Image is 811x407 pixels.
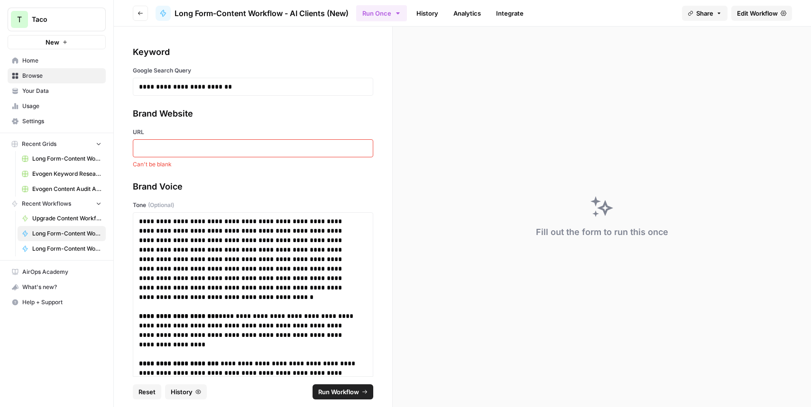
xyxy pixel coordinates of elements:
[682,6,728,21] button: Share
[32,15,89,24] span: Taco
[356,5,407,21] button: Run Once
[22,87,101,95] span: Your Data
[8,68,106,83] a: Browse
[22,72,101,80] span: Browse
[411,6,444,21] a: History
[165,384,207,399] button: History
[731,6,792,21] a: Edit Workflow
[32,229,101,238] span: Long Form-Content Workflow - AI Clients (New)
[133,128,373,136] label: URL
[32,214,101,223] span: Upgrade Content Workflow - mogul
[32,170,101,178] span: Evogen Keyword Research Agent Grid
[22,268,101,276] span: AirOps Academy
[8,114,106,129] a: Settings
[32,185,101,193] span: Evogen Content Audit Agent Grid
[156,6,349,21] a: Long Form-Content Workflow - AI Clients (New)
[18,151,106,166] a: Long Form-Content Workflow - AI Clients (New) Grid
[32,244,101,253] span: Long Form-Content Workflow (Portuguese)
[133,107,373,120] div: Brand Website
[22,140,56,148] span: Recent Grids
[133,201,373,209] label: Tone
[8,264,106,280] a: AirOps Academy
[8,197,106,211] button: Recent Workflows
[22,298,101,307] span: Help + Support
[22,117,101,126] span: Settings
[171,387,193,397] span: History
[696,9,713,18] span: Share
[133,160,373,169] span: Can't be blank
[18,226,106,241] a: Long Form-Content Workflow - AI Clients (New)
[8,280,106,295] button: What's new?
[17,14,22,25] span: T
[148,201,174,209] span: (Optional)
[318,387,359,397] span: Run Workflow
[536,226,668,239] div: Fill out the form to run this once
[32,154,101,163] span: Long Form-Content Workflow - AI Clients (New) Grid
[22,102,101,110] span: Usage
[175,8,349,19] span: Long Form-Content Workflow - AI Clients (New)
[133,45,373,59] div: Keyword
[138,387,156,397] span: Reset
[313,384,373,399] button: Run Workflow
[8,53,106,68] a: Home
[18,166,106,181] a: Evogen Keyword Research Agent Grid
[133,384,161,399] button: Reset
[8,99,106,114] a: Usage
[133,66,373,75] label: Google Search Query
[133,180,373,193] div: Brand Voice
[22,56,101,65] span: Home
[8,8,106,31] button: Workspace: Taco
[737,9,778,18] span: Edit Workflow
[46,37,59,47] span: New
[18,241,106,256] a: Long Form-Content Workflow (Portuguese)
[18,181,106,197] a: Evogen Content Audit Agent Grid
[22,199,71,208] span: Recent Workflows
[8,35,106,49] button: New
[8,83,106,99] a: Your Data
[448,6,487,21] a: Analytics
[8,295,106,310] button: Help + Support
[8,280,105,294] div: What's new?
[8,137,106,151] button: Recent Grids
[18,211,106,226] a: Upgrade Content Workflow - mogul
[490,6,529,21] a: Integrate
